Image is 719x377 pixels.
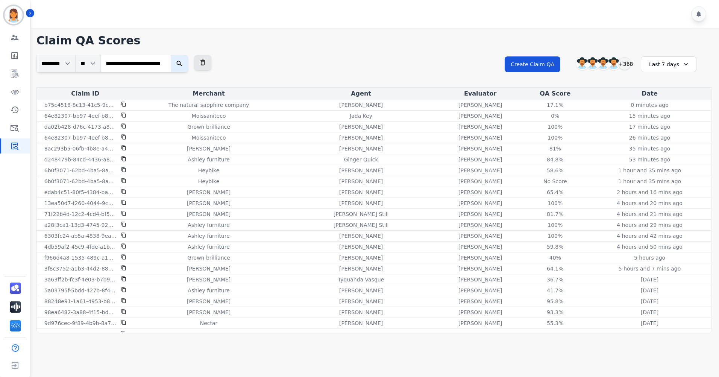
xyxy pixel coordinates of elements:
[458,309,502,316] p: [PERSON_NAME]
[458,243,502,251] p: [PERSON_NAME]
[44,167,117,174] p: 6b0f3071-62bd-4ba5-8a37-cb7925dfa011
[618,178,681,185] p: 1 hour and 35 mins ago
[505,56,560,72] button: Create Claim QA
[641,276,658,283] p: [DATE]
[440,89,521,98] div: Evaluator
[538,167,572,174] div: 58.6%
[339,232,383,240] p: [PERSON_NAME]
[538,112,572,120] div: 0%
[44,101,117,109] p: b75c4518-8c13-41c5-9cd1-33938c8f666e
[44,232,117,240] p: 6303fc24-ab5a-4838-9ea8-9c94cafef9e4
[458,134,502,141] p: [PERSON_NAME]
[187,254,230,261] p: Grown brilliance
[187,123,230,131] p: Grown brilliance
[641,298,658,305] p: [DATE]
[44,254,117,261] p: f966d4a8-1535-489c-a126-23f0a9bf49c8
[135,89,282,98] div: Merchant
[192,134,226,141] p: Moissaniteco
[458,112,502,120] p: [PERSON_NAME]
[538,156,572,163] div: 84.8%
[187,145,231,152] p: [PERSON_NAME]
[187,298,231,305] p: [PERSON_NAME]
[198,167,219,174] p: Heybike
[334,210,389,218] p: [PERSON_NAME] Still
[458,232,502,240] p: [PERSON_NAME]
[188,243,229,251] p: Ashley furniture
[629,134,670,141] p: 26 minutes ago
[641,319,658,327] p: [DATE]
[538,265,572,272] div: 64.1%
[458,254,502,261] p: [PERSON_NAME]
[617,199,682,207] p: 4 hours and 20 mins ago
[538,298,572,305] div: 95.8%
[618,57,631,70] div: +368
[44,178,117,185] p: 6b0f3071-62bd-4ba5-8a37-cb7925dfa011
[538,134,572,141] div: 100%
[458,123,502,131] p: [PERSON_NAME]
[187,265,231,272] p: [PERSON_NAME]
[44,123,117,131] p: da02b428-d76c-4173-a873-7914b422dfdd
[339,243,383,251] p: [PERSON_NAME]
[187,309,231,316] p: [PERSON_NAME]
[458,276,502,283] p: [PERSON_NAME]
[187,210,231,218] p: [PERSON_NAME]
[44,287,117,294] p: 5a03795f-5bdd-427b-8f46-1e36aa4bc8c3
[44,221,117,229] p: a28f3ca1-13d3-4745-9204-b56e2f01648e
[458,178,502,185] p: [PERSON_NAME]
[44,134,117,141] p: 64e82307-bb97-4eef-b8ab-bf2356df7aaf
[339,178,383,185] p: [PERSON_NAME]
[538,254,572,261] div: 40%
[538,199,572,207] div: 100%
[339,101,383,109] p: [PERSON_NAME]
[619,265,681,272] p: 5 hours and 7 mins ago
[538,210,572,218] div: 81.7%
[44,309,117,316] p: 98ea6482-3a88-4f15-bd9c-3a8f40fb3c4e
[44,276,117,283] p: 3a63ff2b-fc3f-4e03-b7b9-58908c2ac603
[350,112,372,120] p: Jada Key
[629,156,670,163] p: 53 minutes ago
[188,156,229,163] p: Ashley furniture
[634,254,665,261] p: 5 hours ago
[458,221,502,229] p: [PERSON_NAME]
[344,156,378,163] p: Ginger Quick
[538,123,572,131] div: 100%
[44,319,117,327] p: 9d976cec-9f89-4b9b-8a78-0f68b7ee65eb
[339,123,383,131] p: [PERSON_NAME]
[641,330,658,338] p: [DATE]
[339,287,383,294] p: [PERSON_NAME]
[458,145,502,152] p: [PERSON_NAME]
[339,167,383,174] p: [PERSON_NAME]
[458,156,502,163] p: [PERSON_NAME]
[458,101,502,109] p: [PERSON_NAME]
[538,145,572,152] div: 81%
[590,89,710,98] div: Date
[36,34,711,47] h1: Claim QA Scores
[617,188,682,196] p: 2 hours and 16 mins ago
[197,330,220,338] p: hiboy ca
[458,330,502,338] p: [PERSON_NAME]
[617,243,682,251] p: 4 hours and 50 mins ago
[338,276,384,283] p: Tyquanda Vasque
[617,221,682,229] p: 4 hours and 29 mins ago
[168,101,249,109] p: The natural sapphire company
[44,199,117,207] p: 13ea50d7-f260-4044-9cbf-6a1d3a5e6203
[339,134,383,141] p: [PERSON_NAME]
[339,254,383,261] p: [PERSON_NAME]
[44,210,117,218] p: 71f22b4d-12c2-4cd4-bf5f-820cc5113e32
[524,89,587,98] div: QA Score
[339,188,383,196] p: [PERSON_NAME]
[192,112,226,120] p: Moissaniteco
[458,265,502,272] p: [PERSON_NAME]
[458,287,502,294] p: [PERSON_NAME]
[538,287,572,294] div: 41.7%
[339,309,383,316] p: [PERSON_NAME]
[631,101,669,109] p: 0 minutes ago
[458,167,502,174] p: [PERSON_NAME]
[198,178,219,185] p: Heybike
[458,298,502,305] p: [PERSON_NAME]
[538,309,572,316] div: 93.3%
[44,243,117,251] p: 4db59af2-45c9-4fde-a1be-8cfcadd3f084
[38,89,132,98] div: Claim ID
[188,287,229,294] p: Ashley furniture
[285,89,437,98] div: Agent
